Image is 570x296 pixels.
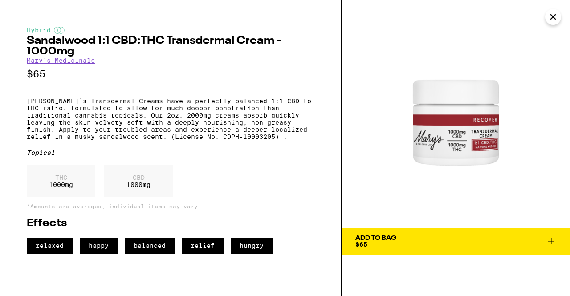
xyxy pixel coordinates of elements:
[27,203,314,209] p: *Amounts are averages, individual items may vary.
[27,97,314,140] p: [PERSON_NAME]’s Transdermal Creams have a perfectly balanced 1:1 CBD to THC ratio, formulated to ...
[125,238,175,254] span: balanced
[27,57,95,64] a: Mary's Medicinals
[126,174,151,181] p: CBD
[231,238,273,254] span: hungry
[5,6,64,13] span: Hi. Need any help?
[27,36,314,57] h2: Sandalwood 1:1 CBD:THC Transdermal Cream - 1000mg
[27,69,314,80] p: $65
[27,238,73,254] span: relaxed
[27,149,314,156] div: Topical
[27,218,314,229] h2: Effects
[80,238,118,254] span: happy
[54,27,65,34] img: hybridColor.svg
[104,165,173,197] div: 1000 mg
[342,228,570,255] button: Add To Bag$65
[49,174,73,181] p: THC
[545,9,561,25] button: Close
[27,165,95,197] div: 1000 mg
[27,27,314,34] div: Hybrid
[182,238,224,254] span: relief
[355,241,367,248] span: $65
[355,235,396,241] div: Add To Bag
